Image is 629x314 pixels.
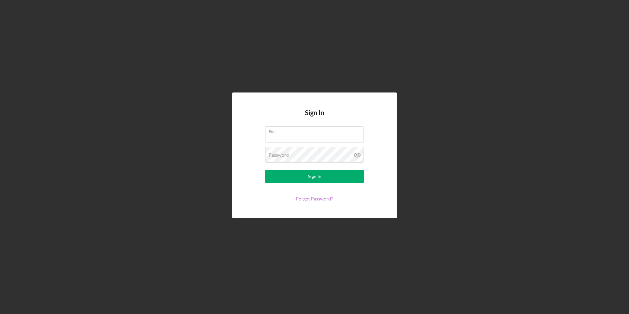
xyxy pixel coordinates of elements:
[308,170,321,183] div: Sign In
[305,109,324,126] h4: Sign In
[265,170,364,183] button: Sign In
[269,127,364,134] label: Email
[269,152,289,158] label: Password
[296,196,333,201] a: Forgot Password?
